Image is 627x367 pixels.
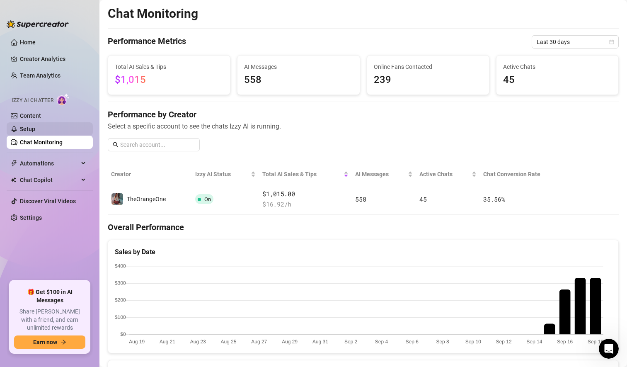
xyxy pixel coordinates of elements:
span: Total AI Sales & Tips [262,170,342,179]
img: Chat Copilot [11,177,16,183]
a: Team Analytics [20,72,61,79]
img: TheOrangeOne [111,193,123,205]
a: Discover Viral Videos [20,198,76,204]
button: Find a time [17,200,149,216]
span: Earn now [33,339,57,345]
th: Total AI Sales & Tips [259,165,352,184]
p: Hi Snuikku 👋 [17,59,149,73]
span: Chat Copilot [20,173,79,187]
span: 239 [374,72,482,88]
th: Chat Conversion Rate [480,165,568,184]
span: search [113,142,119,148]
span: On [204,196,211,202]
div: We typically reply in a few hours [17,161,138,170]
th: AI Messages [352,165,416,184]
h4: Performance by Creator [108,109,619,120]
span: Share [PERSON_NAME] with a friend, and earn unlimited rewards [14,308,85,332]
span: Messages [48,280,77,285]
a: Creator Analytics [20,52,86,66]
span: Help [97,280,110,285]
div: Profile image for EllaHi Snuikku, Izzy Availability lets you set specific hours for when [PERSON_... [9,110,157,141]
span: 35.56 % [483,195,505,203]
span: Izzy AI Chatter [12,97,53,105]
span: 558 [244,72,353,88]
img: Profile image for Ella [104,13,121,30]
img: AI Chatter [57,93,70,105]
span: arrow-right [61,339,66,345]
div: Send us a messageWe typically reply in a few hours [8,145,157,177]
div: • [DATE] [87,125,110,134]
span: Last 30 days [537,36,614,48]
span: $ 16.92 /h [262,199,349,209]
span: Active Chats [503,62,612,71]
button: Help [83,259,124,292]
th: Creator [108,165,192,184]
span: News [137,280,153,285]
button: Earn nowarrow-right [14,335,85,349]
span: $1,015 [115,74,146,85]
span: Home [11,280,30,285]
a: Content [20,112,41,119]
div: Schedule a FREE consulting call: [17,188,149,197]
th: Izzy AI Status [192,165,259,184]
span: Active Chats [419,170,470,179]
span: calendar [609,39,614,44]
iframe: Intercom live chat [599,339,619,359]
h4: Overall Performance [108,221,619,233]
a: Home [20,39,36,46]
span: AI Messages [244,62,353,71]
span: 45 [419,195,426,203]
span: thunderbolt [11,160,17,167]
div: Recent messageProfile image for EllaHi Snuikku, Izzy Availability lets you set specific hours for... [8,97,157,141]
img: logo-BBDzfeDw.svg [7,20,69,28]
h2: Chat Monitoring [108,6,198,22]
span: Select a specific account to see the chats Izzy AI is running. [108,121,619,131]
div: Send us a message [17,152,138,161]
span: TheOrangeOne [127,196,166,202]
div: Sales by Date [115,247,612,257]
span: AI Messages [355,170,406,179]
span: Izzy AI Status [195,170,249,179]
div: [PERSON_NAME] [37,125,85,134]
span: $1,015.00 [262,189,349,199]
span: 🎁 Get $100 in AI Messages [14,288,85,304]
th: Active Chats [416,165,480,184]
img: Izzy just got smarter and safer ✨ [9,227,157,285]
p: How can we help? [17,73,149,87]
div: Recent message [17,105,149,113]
img: Profile image for Yoni [89,13,105,30]
div: Izzy just got smarter and safer ✨ [8,227,157,332]
input: Search account... [120,140,195,149]
h4: Performance Metrics [108,35,186,49]
img: Profile image for Giselle [120,13,137,30]
span: Total AI Sales & Tips [115,62,223,71]
div: Close [143,13,157,28]
img: logo [17,17,72,28]
span: 45 [503,72,612,88]
span: Automations [20,157,79,170]
a: Setup [20,126,35,132]
a: Settings [20,214,42,221]
span: Online Fans Contacted [374,62,482,71]
a: Chat Monitoring [20,139,63,146]
span: 558 [355,195,366,203]
button: Messages [41,259,83,292]
img: Profile image for Ella [17,117,34,134]
button: News [124,259,166,292]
